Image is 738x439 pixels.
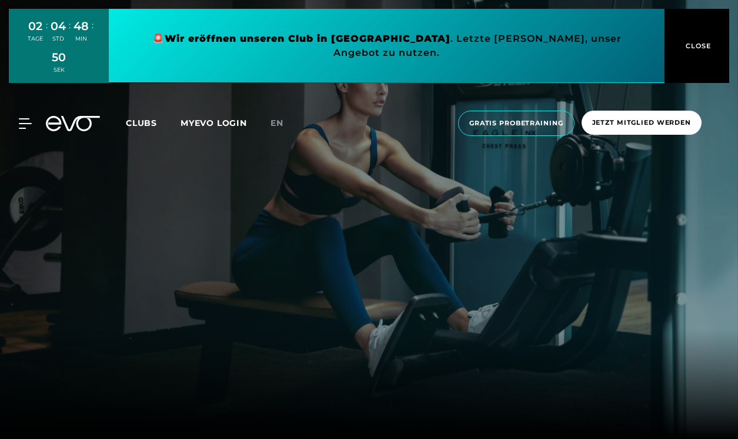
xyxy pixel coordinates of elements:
[683,41,712,51] span: CLOSE
[52,66,66,74] div: SEK
[52,49,66,66] div: 50
[69,19,71,50] div: :
[46,19,48,50] div: :
[126,118,157,128] span: Clubs
[578,111,705,136] a: Jetzt Mitglied werden
[664,9,729,83] button: CLOSE
[51,18,66,35] div: 04
[271,117,298,130] a: en
[28,18,43,35] div: 02
[271,118,283,128] span: en
[74,18,89,35] div: 48
[469,118,563,128] span: Gratis Probetraining
[51,35,66,43] div: STD
[181,118,247,128] a: MYEVO LOGIN
[455,111,578,136] a: Gratis Probetraining
[28,35,43,43] div: TAGE
[74,35,89,43] div: MIN
[592,118,691,128] span: Jetzt Mitglied werden
[92,19,93,50] div: :
[126,117,181,128] a: Clubs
